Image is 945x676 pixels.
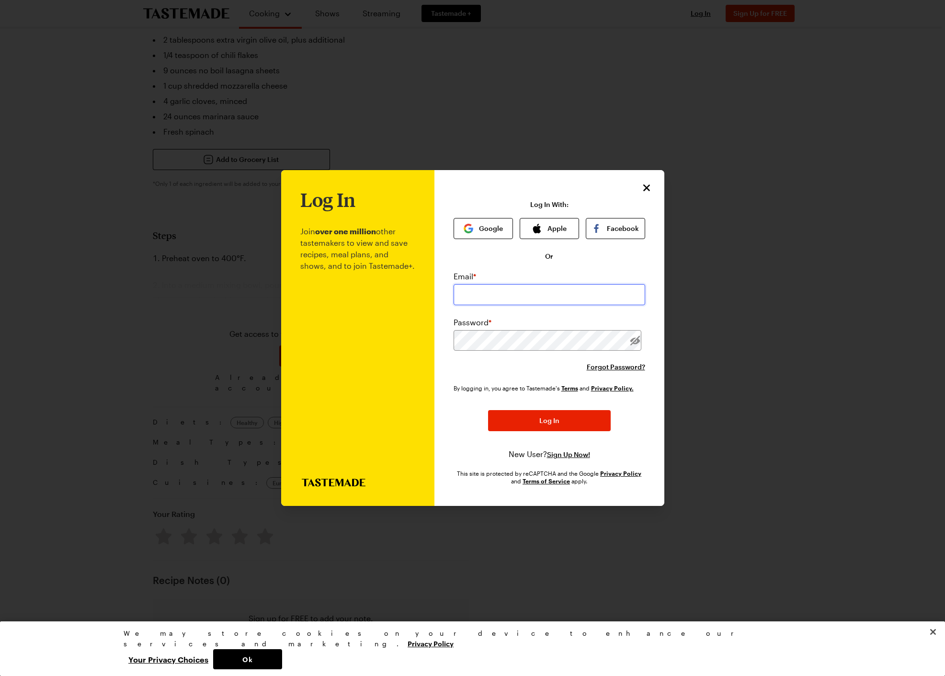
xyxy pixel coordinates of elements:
[454,218,513,239] button: Google
[315,227,376,236] b: over one million
[539,416,559,425] span: Log In
[591,384,634,392] a: Tastemade Privacy Policy
[586,218,645,239] button: Facebook
[213,649,282,669] button: Ok
[545,252,553,261] span: Or
[561,384,578,392] a: Tastemade Terms of Service
[300,189,355,210] h1: Log In
[509,449,547,458] span: New User?
[922,621,944,642] button: Close
[488,410,611,431] button: Log In
[408,639,454,648] a: More information about your privacy, opens in a new tab
[523,477,570,485] a: Google Terms of Service
[520,218,579,239] button: Apple
[454,383,638,393] div: By logging in, you agree to Tastemade's and
[124,628,813,669] div: Privacy
[454,470,645,485] div: This site is protected by reCAPTCHA and the Google and apply.
[587,362,645,372] button: Forgot Password?
[530,201,569,208] p: Log In With:
[300,210,415,479] p: Join other tastemakers to view and save recipes, meal plans, and shows, and to join Tastemade+.
[640,182,653,194] button: Close
[600,469,641,477] a: Google Privacy Policy
[454,271,476,282] label: Email
[124,649,213,669] button: Your Privacy Choices
[124,628,813,649] div: We may store cookies on your device to enhance our services and marketing.
[547,450,590,459] button: Sign Up Now!
[454,317,491,328] label: Password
